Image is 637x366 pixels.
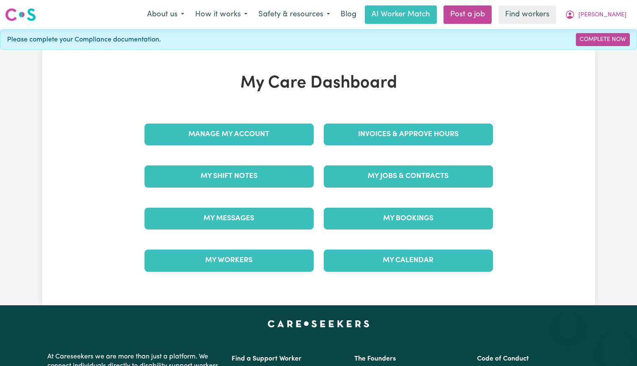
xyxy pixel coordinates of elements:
[232,356,302,362] a: Find a Support Worker
[139,73,498,93] h1: My Care Dashboard
[324,124,493,145] a: Invoices & Approve Hours
[444,5,492,24] a: Post a job
[5,7,36,22] img: Careseekers logo
[365,5,437,24] a: AI Worker Match
[560,312,577,329] iframe: Close message
[324,208,493,229] a: My Bookings
[498,5,556,24] a: Find workers
[560,6,632,23] button: My Account
[144,124,314,145] a: Manage My Account
[7,35,161,45] span: Please complete your Compliance documentation.
[578,10,627,20] span: [PERSON_NAME]
[190,6,253,23] button: How it works
[268,320,369,327] a: Careseekers home page
[324,165,493,187] a: My Jobs & Contracts
[144,165,314,187] a: My Shift Notes
[324,250,493,271] a: My Calendar
[603,332,630,359] iframe: Button to launch messaging window
[253,6,335,23] button: Safety & resources
[5,5,36,24] a: Careseekers logo
[477,356,529,362] a: Code of Conduct
[144,208,314,229] a: My Messages
[335,5,361,24] a: Blog
[144,250,314,271] a: My Workers
[142,6,190,23] button: About us
[576,33,630,46] a: Complete Now
[354,356,396,362] a: The Founders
